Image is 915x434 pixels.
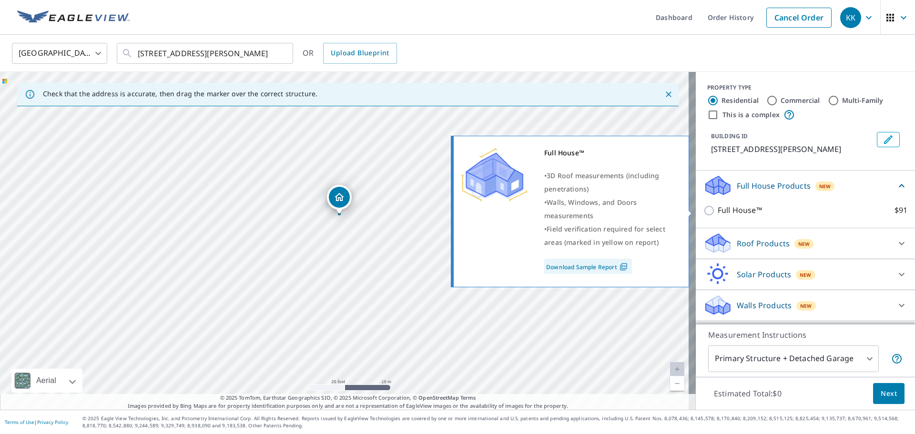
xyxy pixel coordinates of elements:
div: • [544,222,677,249]
p: $91 [895,204,907,216]
p: Solar Products [737,269,791,280]
p: [STREET_ADDRESS][PERSON_NAME] [711,143,873,155]
a: Upload Blueprint [323,43,396,64]
div: PROPERTY TYPE [707,83,904,92]
button: Edit building 1 [877,132,900,147]
div: Solar ProductsNew [703,263,907,286]
a: Terms of Use [5,419,34,425]
span: New [800,302,812,310]
div: Full House™ [544,146,677,160]
p: © 2025 Eagle View Technologies, Inc. and Pictometry International Corp. All Rights Reserved. Repo... [82,415,910,429]
p: | [5,419,68,425]
img: Pdf Icon [617,262,630,271]
a: Terms [460,394,476,401]
img: Premium [461,146,528,203]
div: Aerial [33,369,59,393]
img: EV Logo [17,10,130,25]
p: Roof Products [737,238,790,249]
button: Close [662,88,675,101]
span: © 2025 TomTom, Earthstar Geographics SIO, © 2025 Microsoft Corporation, © [220,394,476,402]
span: New [798,240,810,248]
div: • [544,196,677,222]
p: Full House™ [718,204,762,216]
div: KK [840,7,861,28]
a: Cancel Order [766,8,832,28]
div: Primary Structure + Detached Garage [708,345,879,372]
p: Check that the address is accurate, then drag the marker over the correct structure. [43,90,317,98]
span: Your report will include the primary structure and a detached garage if one exists. [891,353,903,364]
span: Field verification required for select areas (marked in yellow on report) [544,224,665,247]
div: OR [303,43,397,64]
span: 3D Roof measurements (including penetrations) [544,171,659,193]
div: Full House ProductsNew [703,174,907,197]
a: Privacy Policy [37,419,68,425]
span: Walls, Windows, and Doors measurements [544,198,637,220]
p: Full House Products [737,180,811,192]
div: Walls ProductsNew [703,294,907,317]
p: Walls Products [737,300,792,311]
label: This is a complex [722,110,780,120]
a: Current Level 20, Zoom Out [670,376,684,391]
span: New [819,182,831,190]
span: New [800,271,812,279]
span: Next [881,388,897,400]
label: Residential [722,96,759,105]
a: Download Sample Report [544,259,632,274]
p: Estimated Total: $0 [706,383,789,404]
div: Aerial [11,369,82,393]
label: Commercial [781,96,820,105]
label: Multi-Family [842,96,884,105]
div: Dropped pin, building 1, Residential property, 6115 SE Lambert St Portland, OR 97206 [327,185,352,214]
div: Roof ProductsNew [703,232,907,255]
a: OpenStreetMap [418,394,458,401]
input: Search by address or latitude-longitude [138,40,274,67]
div: [GEOGRAPHIC_DATA] [12,40,107,67]
div: • [544,169,677,196]
p: BUILDING ID [711,132,748,140]
p: Measurement Instructions [708,329,903,341]
a: Current Level 20, Zoom In Disabled [670,362,684,376]
button: Next [873,383,905,404]
span: Upload Blueprint [331,47,389,59]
